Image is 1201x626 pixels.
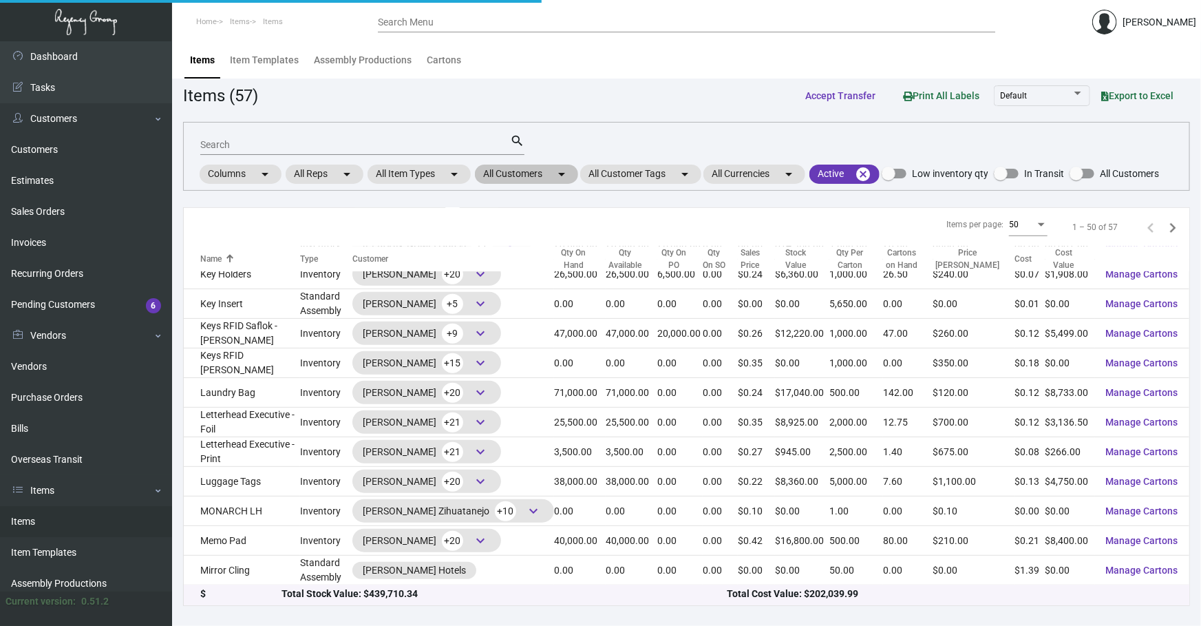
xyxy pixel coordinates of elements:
td: $0.22 [738,467,775,497]
div: Qty On SO [703,247,738,271]
button: Manage Cartons [1095,469,1189,494]
button: Manage Cartons [1095,262,1189,286]
td: $0.00 [933,289,1015,319]
span: keyboard_arrow_down [472,414,489,430]
td: 1,000.00 [829,319,883,348]
span: +20 [442,472,463,492]
td: 0.00 [703,526,738,556]
td: 0.00 [606,289,657,319]
span: +9 [442,324,463,344]
mat-select: Items per page: [1009,220,1048,230]
td: 0.00 [657,556,703,585]
td: 0.00 [657,348,703,378]
td: 38,000.00 [606,467,657,497]
button: Manage Cartons [1095,439,1189,464]
td: Memo Pad [184,526,300,556]
button: Print All Labels [892,83,990,108]
div: Items [190,53,215,67]
span: Manage Cartons [1106,535,1178,546]
div: Price [PERSON_NAME] [933,247,1015,271]
td: $17,040.00 [775,378,830,408]
div: Cartons on Hand [883,247,933,271]
td: 0.00 [703,260,738,289]
button: Manage Cartons [1095,351,1189,375]
td: Inventory [300,348,352,378]
td: 2,000.00 [829,408,883,437]
td: Inventory [300,260,352,289]
span: keyboard_arrow_down [472,444,489,460]
td: 0.00 [657,289,703,319]
div: [PERSON_NAME] [363,323,491,344]
div: Price [PERSON_NAME] [933,247,1003,271]
td: $0.24 [738,260,775,289]
td: $0.24 [738,378,775,408]
td: 1.40 [883,437,933,467]
td: Inventory [300,378,352,408]
td: $210.00 [933,526,1015,556]
span: 50 [1009,220,1019,229]
td: 47,000.00 [606,319,657,348]
td: $8,925.00 [775,408,830,437]
td: Letterhead Executive - Print [184,437,300,467]
div: Sales Price [738,247,763,271]
div: [PERSON_NAME] [363,382,491,403]
div: Qty Available [606,247,657,271]
td: 0.00 [883,348,933,378]
td: 50.00 [829,556,883,585]
td: $0.00 [775,348,830,378]
div: [PERSON_NAME] Zihuatanejo [363,501,544,521]
td: $0.10 [738,497,775,526]
div: Items (57) [183,83,258,108]
div: Items per page: [946,218,1003,231]
td: 71,000.00 [606,378,657,408]
span: Low inventory qty [912,165,988,182]
td: $0.00 [1045,556,1095,585]
span: Manage Cartons [1106,269,1178,280]
button: Accept Transfer [794,83,886,108]
td: 0.00 [883,497,933,526]
td: 0.00 [606,556,657,585]
span: Manage Cartons [1106,446,1178,457]
span: +20 [442,531,463,551]
td: $0.00 [775,497,830,526]
button: Manage Cartons [1095,321,1189,346]
td: Inventory [300,437,352,467]
td: $0.01 [1015,289,1045,319]
td: $266.00 [1045,437,1095,467]
div: Item Templates [230,53,299,67]
td: 3,500.00 [554,437,606,467]
td: $0.12 [1015,319,1045,348]
span: keyboard_arrow_down [472,532,489,549]
td: 12.75 [883,408,933,437]
mat-icon: arrow_drop_down [780,166,797,182]
span: Export to Excel [1101,90,1173,101]
span: Manage Cartons [1106,417,1178,428]
td: $0.00 [1045,348,1095,378]
td: 5,650.00 [829,289,883,319]
td: $0.35 [738,408,775,437]
span: +5 [442,294,463,314]
td: $4,750.00 [1045,467,1095,497]
div: Name [200,253,222,265]
div: Current version: [6,594,76,609]
div: [PERSON_NAME] Hotels [363,563,466,578]
td: 2,500.00 [829,437,883,467]
div: Type [300,253,352,265]
td: $0.08 [1015,437,1045,467]
mat-chip: Active [809,165,880,184]
td: 1,000.00 [829,348,883,378]
td: $8,360.00 [775,467,830,497]
div: Qty On Hand [554,247,593,271]
td: $0.12 [1015,378,1045,408]
td: Laundry Bag [184,378,300,408]
span: +10 [495,501,516,521]
td: $0.21 [1015,526,1045,556]
td: $260.00 [933,319,1015,348]
td: $0.00 [738,556,775,585]
td: 0.00 [606,348,657,378]
span: +20 [442,264,463,284]
span: keyboard_arrow_down [472,295,489,312]
td: $0.10 [933,497,1015,526]
td: $3,136.50 [1045,408,1095,437]
button: Manage Cartons [1095,410,1189,435]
